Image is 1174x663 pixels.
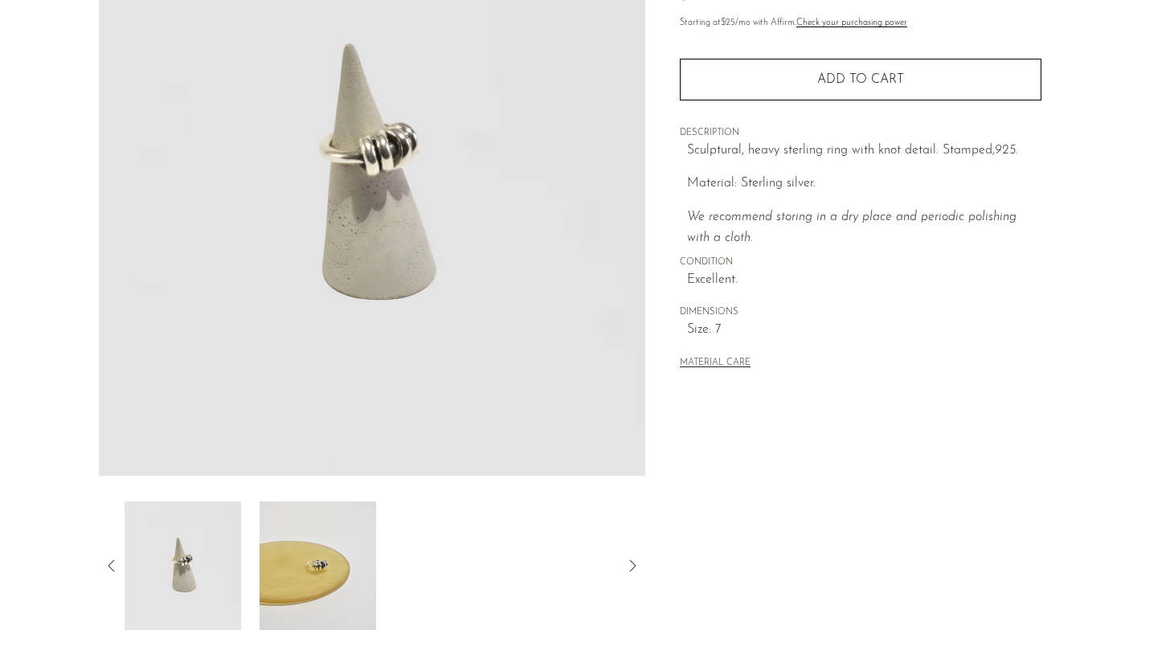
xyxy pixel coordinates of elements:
p: Material: Sterling silver. [687,174,1041,194]
button: MATERIAL CARE [680,358,751,370]
em: 925. [995,144,1018,157]
p: Starting at /mo with Affirm. [680,16,1041,31]
a: Check your purchasing power - Learn more about Affirm Financing (opens in modal) [796,18,907,27]
span: DESCRIPTION [680,126,1041,141]
img: Sterling Knot Ring [260,501,376,630]
i: We recommend storing in a dry place and periodic polishing with a cloth. [687,211,1017,244]
span: $25 [721,18,735,27]
img: Sterling Knot Ring [124,501,240,630]
button: Add to cart [680,59,1041,100]
span: Size: 7 [687,320,1041,341]
span: Excellent. [687,270,1041,291]
p: Sculptural, heavy sterling ring with knot detail. Stamped, [687,141,1041,162]
span: Add to cart [817,73,904,86]
span: CONDITION [680,256,1041,270]
span: DIMENSIONS [680,305,1041,320]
